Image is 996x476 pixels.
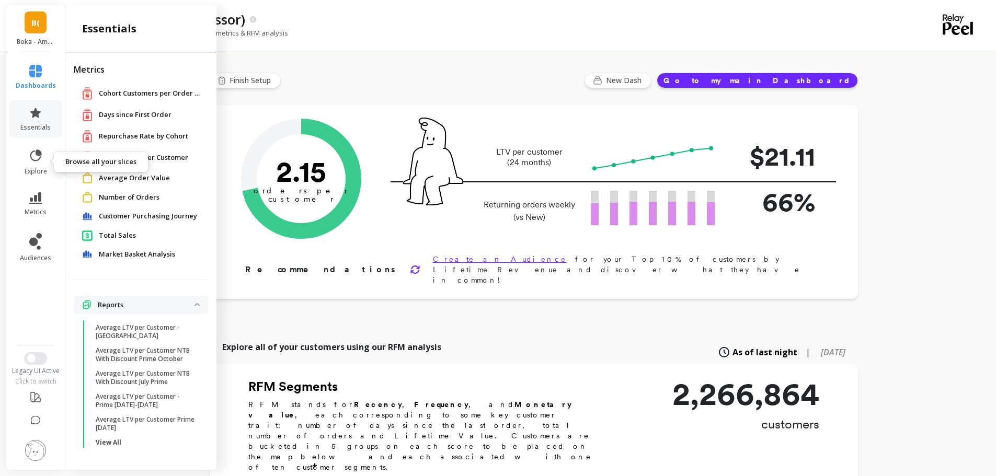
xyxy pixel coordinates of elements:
a: Number of Orders [99,192,200,203]
img: navigation item icon [82,172,93,183]
p: for your Top 10% of customers by Lifetime Revenue and discover what they have in common! [433,254,825,285]
span: Average LTV per Customer [99,153,188,163]
span: [DATE] [821,346,845,358]
span: Number of Orders [99,192,159,203]
img: navigation item icon [82,192,93,203]
a: Average Order Value [99,173,200,183]
img: navigation item icon [82,151,93,164]
a: Days since First Order [99,110,200,120]
b: Frequency [414,400,468,409]
span: metrics [25,208,47,216]
span: B( [31,17,40,29]
p: customers [672,416,819,433]
tspan: customer [268,194,334,204]
a: Repurchase Rate by Cohort [99,131,200,142]
p: LTV per customer (24 months) [480,147,578,168]
tspan: orders per [254,186,349,195]
span: Market Basket Analysis [99,249,175,260]
button: Switch to New UI [24,352,47,365]
span: audiences [20,254,51,262]
p: Returning orders weekly (vs New) [480,199,578,224]
img: down caret icon [194,303,200,306]
p: 2,266,864 [672,378,819,410]
p: Average LTV per Customer - Prime [DATE]-[DATE] [96,392,196,409]
span: New Dash [606,75,645,86]
p: 66% [731,182,815,222]
p: RFM stands for , , and , each corresponding to some key customer trait: number of days since the ... [248,399,604,472]
button: Finish Setup [210,73,281,88]
span: Customer Purchasing Journey [99,211,197,222]
span: explore [25,167,47,176]
b: Recency [354,400,402,409]
span: essentials [20,123,51,132]
img: pal seatted on line [403,118,463,205]
p: $21.11 [731,137,815,176]
span: dashboards [16,82,56,90]
span: Days since First Order [99,110,171,120]
a: Cohort Customers per Order Count [99,88,203,99]
a: Customer Purchasing Journey [99,211,200,222]
img: profile picture [25,440,46,461]
button: New Dash [585,73,651,88]
img: navigation item icon [82,130,93,143]
p: Explore all of your customers using our RFM analysis [222,341,441,353]
p: Boka - Amazon (Essor) [17,38,55,46]
h2: Metrics [74,63,208,76]
img: navigation item icon [82,108,93,121]
button: Go to my main Dashboard [657,73,858,88]
a: Average LTV per Customer [99,153,200,163]
span: Repurchase Rate by Cohort [99,131,188,142]
span: As of last night [732,346,797,358]
a: Total Sales [99,230,200,241]
span: Total Sales [99,230,136,241]
img: navigation item icon [82,87,93,100]
p: Average LTV per Customer NTB With Discount Prime October [96,346,196,363]
a: Create an Audience [433,255,567,263]
p: Reports [98,300,194,310]
div: Click to switch [5,377,66,386]
text: 2.15 [276,154,326,189]
div: Legacy UI Active [5,367,66,375]
h2: RFM Segments [248,378,604,395]
p: Average LTV per Customer Prime [DATE] [96,415,196,432]
p: View All [96,438,121,447]
span: | [806,346,810,358]
p: Average LTV per Customer NTB With Discount July Prime [96,369,196,386]
img: navigation item icon [82,230,93,241]
img: navigation item icon [82,212,93,220]
span: Finish Setup [230,75,274,86]
img: navigation item icon [82,300,91,309]
img: navigation item icon [82,250,93,259]
h2: essentials [82,21,136,36]
p: Average LTV per Customer - [GEOGRAPHIC_DATA] [96,323,196,340]
p: Recommendations [245,263,397,276]
span: Average Order Value [99,173,170,183]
